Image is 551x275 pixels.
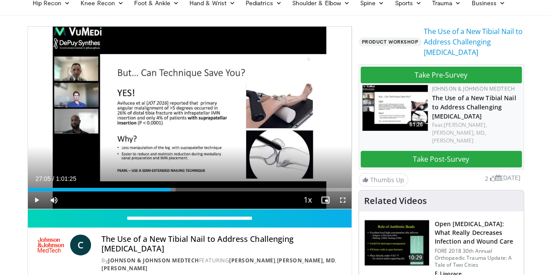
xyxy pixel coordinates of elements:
img: 3f972b07-9723-4b4a-ace4-8ebb31614f5c.150x105_q85_crop-smart_upscale.jpg [362,85,428,131]
a: Take Pre-Survey [361,67,522,83]
a: [PERSON_NAME], [444,121,487,129]
a: Take Post-Survey [361,151,522,167]
a: [PERSON_NAME], MD, [432,129,487,136]
button: Enable picture-in-picture mode [317,191,334,209]
a: [PERSON_NAME], MD [277,257,335,264]
img: ded7be61-cdd8-40fc-98a3-de551fea390e.150x105_q85_crop-smart_upscale.jpg [365,220,429,265]
li: [DATE] [495,173,521,183]
div: By FEATURING , , [101,257,344,272]
a: The Use of a New Tibial Nail to Address Challenging [MEDICAL_DATA] [423,26,524,58]
video-js: Video Player [28,27,352,209]
img: Johnson & Johnson MedTech [35,234,67,255]
a: Johnson & Johnson MedTech [108,257,199,264]
h4: Related Videos [364,196,427,206]
h3: Open [MEDICAL_DATA]: What Really Decreases Infection and Wound Care [435,220,518,246]
a: C [70,234,91,255]
span: 1:01:25 [56,175,76,182]
div: Progress Bar [28,188,352,191]
span: 10:29 [405,253,426,262]
h4: The Use of a New Tibial Nail to Address Challenging [MEDICAL_DATA] [101,234,344,253]
span: 61:26 [407,121,426,129]
span: / [53,175,54,182]
a: [PERSON_NAME] [101,265,148,272]
button: Playback Rate [299,191,317,209]
button: Fullscreen [334,191,352,209]
span: 27:05 [36,175,51,182]
a: [PERSON_NAME] [432,137,473,144]
span: 2 [485,174,488,183]
a: The Use of a New Tibial Nail to Address Challenging [MEDICAL_DATA] [432,94,516,120]
button: Mute [45,191,63,209]
a: 61:26 [362,85,428,131]
a: Johnson & Johnson MedTech [432,85,515,92]
button: Play [28,191,45,209]
a: [PERSON_NAME] [229,257,275,264]
span: Product Workshop [358,37,422,46]
div: Feat. [432,121,520,145]
a: Thumbs Up [358,173,408,187]
p: FORE 2018 30th Annual Orthopaedic Trauma Update: A Tale of Two Cities [435,248,518,268]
